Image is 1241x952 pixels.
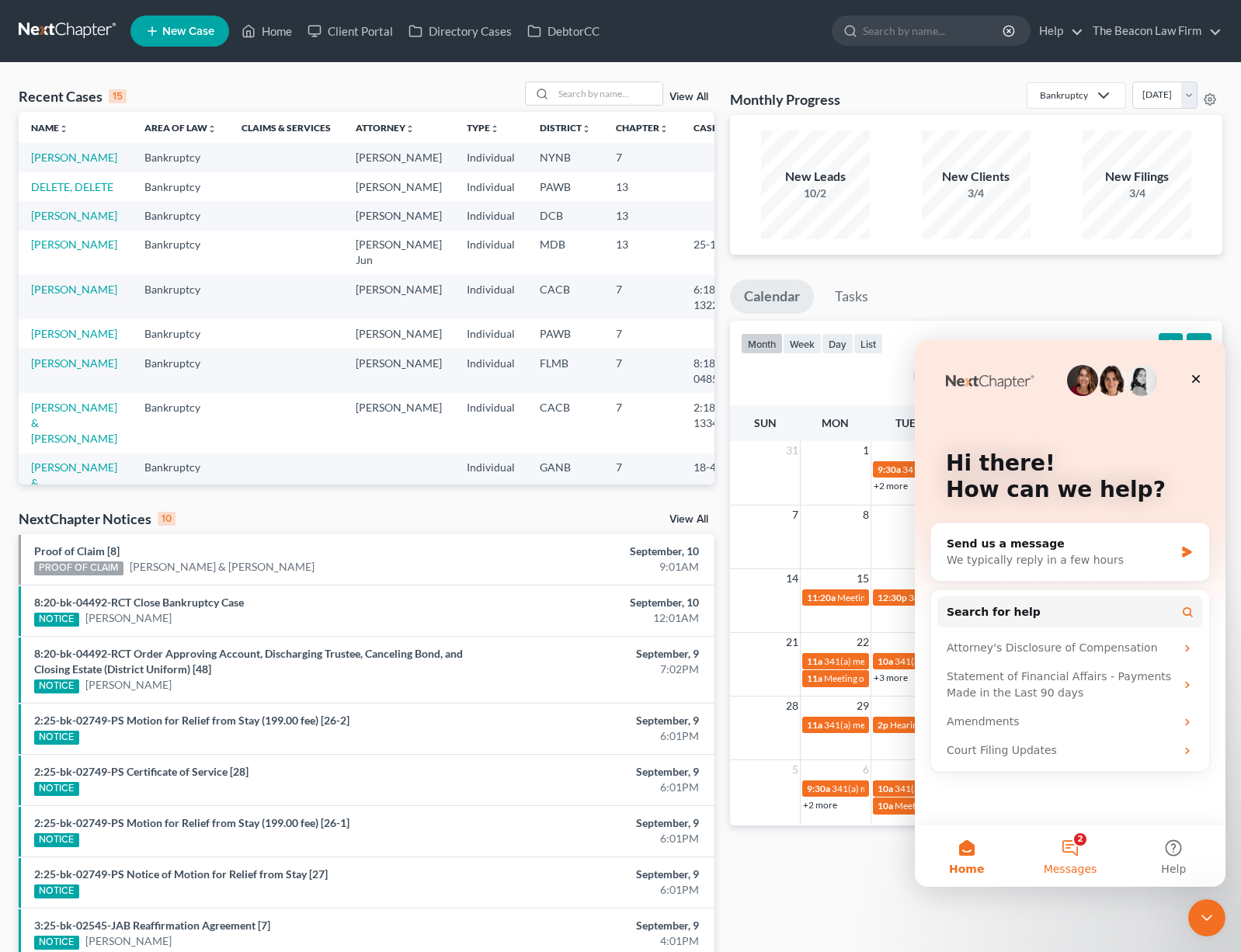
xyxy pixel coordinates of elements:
[132,319,229,348] td: Bankruptcy
[878,800,893,811] span: 10a
[132,349,229,393] td: Bankruptcy
[132,172,229,201] td: Bankruptcy
[855,569,871,588] span: 15
[34,936,79,950] div: NOTICE
[34,816,349,829] a: 2:25-bk-02749-PS Motion for Relief from Stay (199.00 fee) [26-1]
[527,201,603,230] td: DCB
[527,453,603,513] td: GANB
[824,655,974,667] span: 341(a) meeting for [PERSON_NAME]
[31,356,117,370] a: [PERSON_NAME]
[454,201,527,230] td: Individual
[130,559,315,575] a: [PERSON_NAME] & [PERSON_NAME]
[488,764,699,780] div: September, 9
[34,613,79,627] div: NOTICE
[855,633,871,651] span: 22
[34,919,270,932] a: 3:25-bk-02545-JAB Reaffirmation Agreement [7]
[915,340,1225,887] iframe: Intercom live chat
[527,349,603,393] td: FLMB
[454,393,527,453] td: Individual
[343,349,454,393] td: [PERSON_NAME]
[34,884,79,898] div: NOTICE
[488,662,699,677] div: 7:02PM
[527,275,603,319] td: CACB
[229,112,343,143] th: Claims & Services
[874,480,908,492] a: +2 more
[861,441,871,460] span: 1
[895,416,916,429] span: Tue
[822,333,853,354] button: day
[922,168,1031,186] div: New Clients
[582,124,591,134] i: unfold_more
[1083,168,1191,186] div: New Filings
[681,393,756,453] td: 2:18-bk-13342-BR
[527,319,603,348] td: PAWB
[467,122,499,134] a: Typeunfold_more
[490,124,499,134] i: unfold_more
[356,122,415,134] a: Attorneyunfold_more
[343,319,454,348] td: [PERSON_NAME]
[807,719,822,731] span: 11a
[488,728,699,744] div: 6:01PM
[34,714,349,727] a: 2:25-bk-02749-PS Motion for Relief from Stay (199.00 fee) [26-2]
[34,765,249,778] a: 2:25-bk-02749-PS Certificate of Service [28]
[837,592,1129,603] span: Meeting for [PERSON_NAME] & [PERSON_NAME] De [PERSON_NAME]
[783,333,822,354] button: week
[681,275,756,319] td: 6:18-bk-13229
[162,26,214,37] span: New Case
[31,327,117,340] a: [PERSON_NAME]
[659,124,669,134] i: unfold_more
[34,561,123,575] div: PROOF OF CLAIM
[807,783,830,794] span: 9:30a
[520,17,607,45] a: DebtorCC
[488,867,699,882] div: September, 9
[603,143,681,172] td: 7
[488,559,699,575] div: 9:01AM
[19,509,176,528] div: NextChapter Notices
[343,275,454,319] td: [PERSON_NAME]
[784,441,800,460] span: 31
[603,231,681,275] td: 13
[681,349,756,393] td: 8:18-bk-04850
[863,16,1005,45] input: Search by name...
[34,596,244,609] a: 8:20-bk-04492-RCT Close Bankruptcy Case
[730,280,814,314] a: Calendar
[527,172,603,201] td: PAWB
[895,655,1045,667] span: 341(a) meeting for [PERSON_NAME]
[34,647,463,676] a: 8:20-bk-04492-RCT Order Approving Account, Discharging Trustee, Canceling Bond, and Closing Estat...
[1031,17,1083,45] a: Help
[343,201,454,230] td: [PERSON_NAME]
[878,655,893,667] span: 10a
[31,401,117,445] a: [PERSON_NAME] & [PERSON_NAME]
[1188,899,1225,936] iframe: Intercom live chat
[34,782,79,796] div: NOTICE
[681,231,756,275] td: 25-15654
[791,760,800,779] span: 5
[85,933,172,949] a: [PERSON_NAME]
[784,569,800,588] span: 14
[878,592,907,603] span: 12:30p
[761,168,870,186] div: New Leads
[603,349,681,393] td: 7
[807,592,836,603] span: 11:20a
[34,544,120,558] a: Proof of Claim [8]
[343,393,454,453] td: [PERSON_NAME]
[31,238,117,251] a: [PERSON_NAME]
[488,544,699,559] div: September, 10
[488,815,699,831] div: September, 9
[31,460,117,505] a: [PERSON_NAME] & [PERSON_NAME]
[59,124,68,134] i: unfold_more
[85,677,172,693] a: [PERSON_NAME]
[540,122,591,134] a: Districtunfold_more
[34,833,79,847] div: NOTICE
[855,697,871,715] span: 29
[1040,89,1088,102] div: Bankruptcy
